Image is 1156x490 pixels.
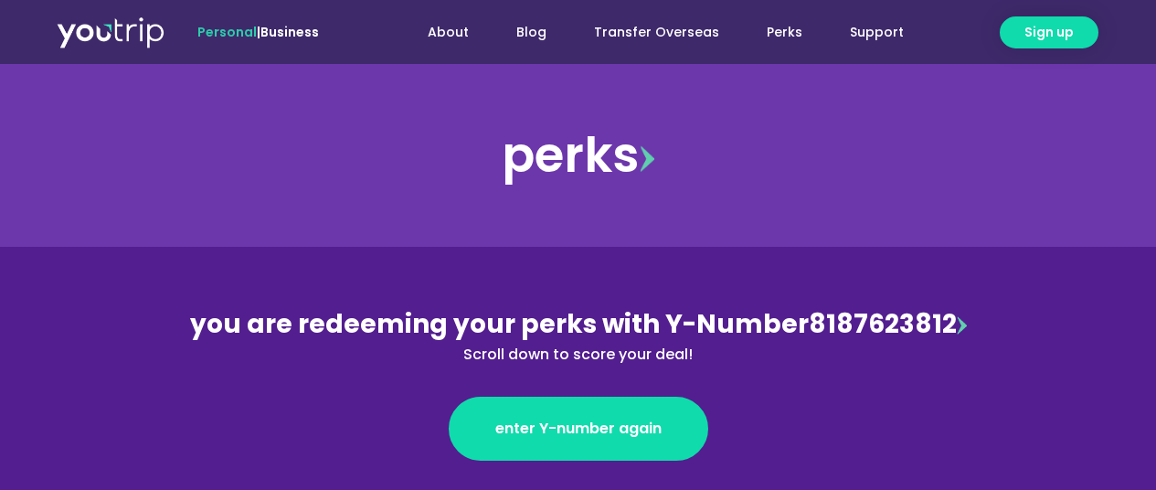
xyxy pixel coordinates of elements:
[449,397,708,461] a: enter Y-number again
[1024,23,1074,42] span: Sign up
[826,16,928,49] a: Support
[404,16,493,49] a: About
[260,23,319,41] a: Business
[197,23,257,41] span: Personal
[1000,16,1098,48] a: Sign up
[190,306,809,342] span: you are redeeming your perks with Y-Number
[368,16,928,49] nav: Menu
[493,16,570,49] a: Blog
[743,16,826,49] a: Perks
[182,344,975,366] div: Scroll down to score your deal!
[570,16,743,49] a: Transfer Overseas
[495,418,662,440] span: enter Y-number again
[197,23,319,41] span: |
[182,305,975,366] div: 8187623812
